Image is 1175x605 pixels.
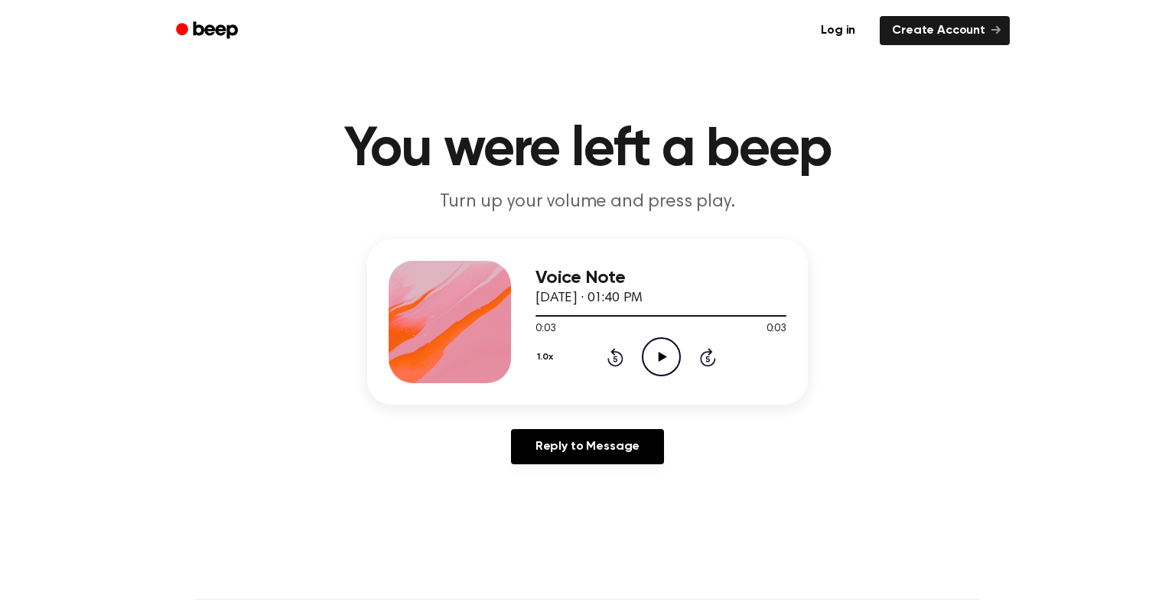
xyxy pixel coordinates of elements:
button: 1.0x [535,344,558,370]
a: Log in [806,13,871,48]
a: Create Account [880,16,1010,45]
span: 0:03 [535,321,555,337]
a: Beep [165,16,252,46]
h3: Voice Note [535,268,786,288]
span: [DATE] · 01:40 PM [535,291,643,305]
p: Turn up your volume and press play. [294,190,881,215]
h1: You were left a beep [196,122,979,177]
a: Reply to Message [511,429,664,464]
span: 0:03 [767,321,786,337]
